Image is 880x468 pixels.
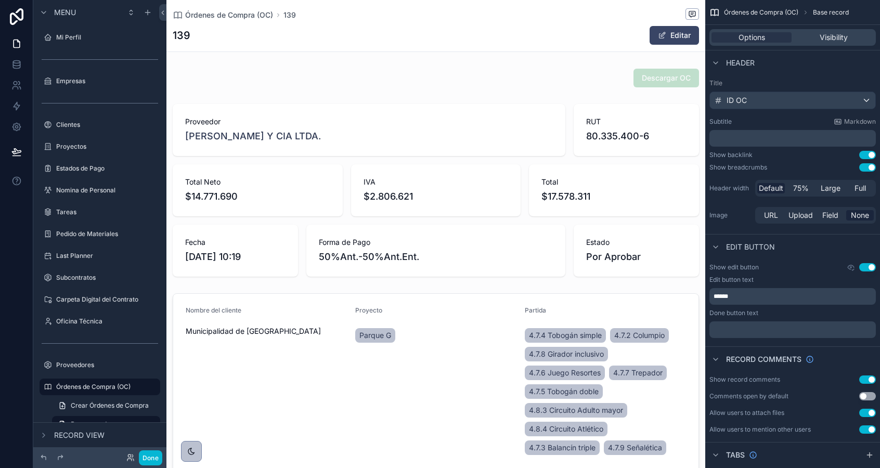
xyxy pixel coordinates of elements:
label: Empresas [56,77,158,85]
span: Órdenes de Compra (OC) [724,8,798,17]
span: Visibility [820,32,848,43]
label: Edit button text [709,276,754,284]
span: Tabs [726,450,745,460]
a: Base record [52,416,160,433]
a: Oficina Técnica [40,313,160,330]
label: Show edit button [709,263,759,271]
div: scrollable content [709,321,876,338]
label: Subtitle [709,118,732,126]
span: Header [726,58,755,68]
a: Nomina de Personal [40,182,160,199]
a: Mi Perfil [40,29,160,46]
label: Tareas [56,208,158,216]
span: Base record [813,8,849,17]
a: Proveedores [40,357,160,373]
span: 75% [793,183,809,193]
span: Record view [54,430,105,440]
span: Menu [54,7,76,18]
span: Options [739,32,765,43]
button: Editar [650,26,699,45]
a: Pedido de Materiales [40,226,160,242]
label: Title [709,79,876,87]
label: Last Planner [56,252,158,260]
label: Órdenes de Compra (OC) [56,383,154,391]
span: Full [855,183,866,193]
a: Tareas [40,204,160,220]
span: Markdown [844,118,876,126]
span: Upload [788,210,813,220]
label: Header width [709,184,751,192]
a: Last Planner [40,248,160,264]
label: Image [709,211,751,219]
span: Crear Órdenes de Compra [71,401,149,410]
label: Mi Perfil [56,33,158,42]
a: 139 [283,10,296,20]
a: Estados de Pago [40,160,160,177]
a: Carpeta Digital del Contrato [40,291,160,308]
label: Nomina de Personal [56,186,158,194]
h1: 139 [173,28,190,43]
a: Proyectos [40,138,160,155]
label: Clientes [56,121,158,129]
div: Show breadcrumbs [709,163,767,172]
label: Pedido de Materiales [56,230,158,238]
span: Base record [71,420,107,428]
label: Done button text [709,309,758,317]
span: Large [821,183,840,193]
button: ID OC [709,92,876,109]
span: Default [759,183,783,193]
div: Allow users to mention other users [709,425,811,434]
div: Show record comments [709,375,780,384]
div: Comments open by default [709,392,788,400]
div: scrollable content [709,130,876,147]
span: ID OC [727,95,747,106]
a: Markdown [834,118,876,126]
button: Done [139,450,162,465]
a: Crear Órdenes de Compra [52,397,160,414]
a: Órdenes de Compra (OC) [40,379,160,395]
span: Field [822,210,838,220]
label: Oficina Técnica [56,317,158,326]
a: Órdenes de Compra (OC) [173,10,273,20]
div: scrollable content [709,288,876,305]
label: Estados de Pago [56,164,158,173]
a: Subcontratos [40,269,160,286]
span: Órdenes de Compra (OC) [185,10,273,20]
label: Proveedores [56,361,158,369]
label: Carpeta Digital del Contrato [56,295,158,304]
a: Empresas [40,73,160,89]
div: Allow users to attach files [709,409,784,417]
a: Clientes [40,116,160,133]
label: Proyectos [56,142,158,151]
label: Subcontratos [56,274,158,282]
span: None [851,210,869,220]
span: URL [764,210,778,220]
div: Show backlink [709,151,753,159]
span: Record comments [726,354,801,365]
span: Edit button [726,242,775,252]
